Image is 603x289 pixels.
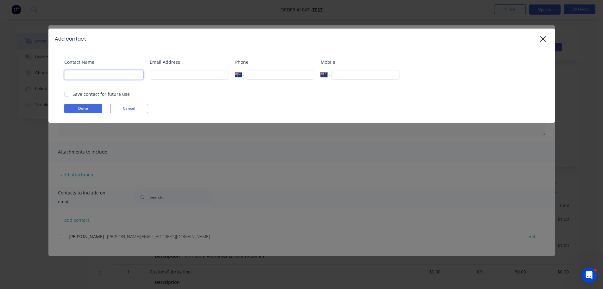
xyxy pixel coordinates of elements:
[64,59,143,65] label: Contact Name
[150,59,229,65] label: Email Address
[581,267,597,283] iframe: Intercom live chat
[235,59,314,65] label: Phone
[110,104,148,113] button: Cancel
[72,91,130,97] div: Save contact for future use
[321,59,400,65] label: Mobile
[64,104,102,113] button: Done
[55,35,86,43] div: Add contact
